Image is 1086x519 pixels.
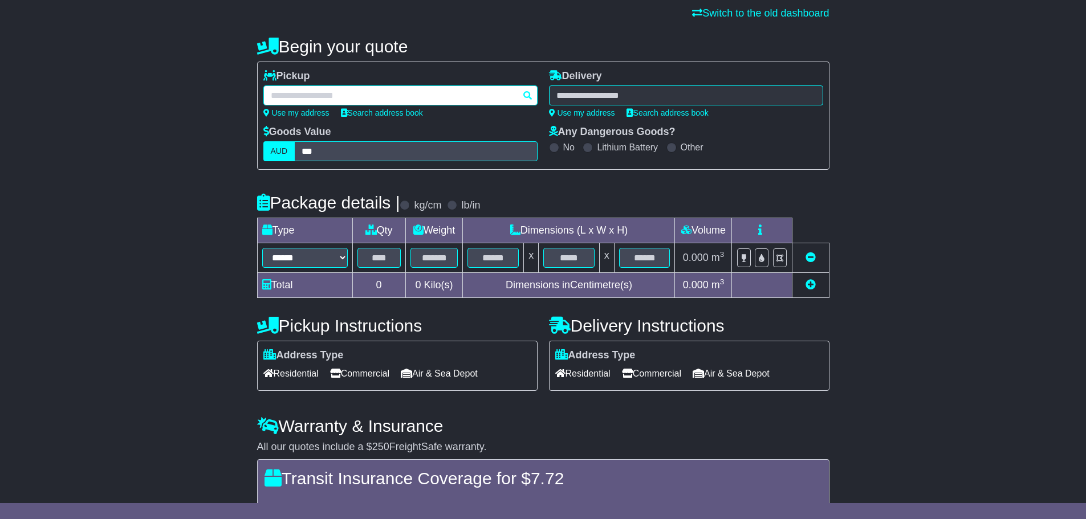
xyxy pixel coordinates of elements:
[265,469,822,488] h4: Transit Insurance Coverage for $
[352,218,405,243] td: Qty
[627,108,709,117] a: Search address book
[463,218,675,243] td: Dimensions (L x W x H)
[675,218,732,243] td: Volume
[405,273,463,298] td: Kilo(s)
[711,279,725,291] span: m
[555,349,636,362] label: Address Type
[463,273,675,298] td: Dimensions in Centimetre(s)
[720,277,725,286] sup: 3
[401,365,478,382] span: Air & Sea Depot
[720,250,725,259] sup: 3
[531,469,564,488] span: 7.72
[711,252,725,263] span: m
[414,199,441,212] label: kg/cm
[692,7,829,19] a: Switch to the old dashboard
[405,218,463,243] td: Weight
[599,243,614,273] td: x
[257,218,352,243] td: Type
[330,365,389,382] span: Commercial
[415,279,421,291] span: 0
[549,126,676,138] label: Any Dangerous Goods?
[555,365,611,382] span: Residential
[524,243,539,273] td: x
[257,37,829,56] h4: Begin your quote
[683,279,709,291] span: 0.000
[263,126,331,138] label: Goods Value
[549,316,829,335] h4: Delivery Instructions
[806,252,816,263] a: Remove this item
[263,349,344,362] label: Address Type
[563,142,575,153] label: No
[549,108,615,117] a: Use my address
[597,142,658,153] label: Lithium Battery
[263,85,538,105] typeahead: Please provide city
[257,316,538,335] h4: Pickup Instructions
[683,252,709,263] span: 0.000
[263,70,310,83] label: Pickup
[263,108,330,117] a: Use my address
[372,441,389,452] span: 250
[352,273,405,298] td: 0
[263,365,319,382] span: Residential
[263,141,295,161] label: AUD
[257,416,829,435] h4: Warranty & Insurance
[549,70,602,83] label: Delivery
[257,441,829,453] div: All our quotes include a $ FreightSafe warranty.
[622,365,681,382] span: Commercial
[257,193,400,212] h4: Package details |
[806,279,816,291] a: Add new item
[461,199,480,212] label: lb/in
[257,273,352,298] td: Total
[693,365,770,382] span: Air & Sea Depot
[681,142,703,153] label: Other
[341,108,423,117] a: Search address book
